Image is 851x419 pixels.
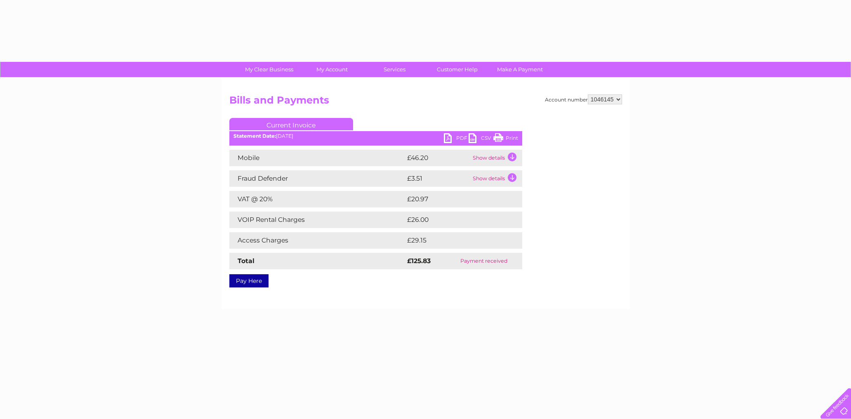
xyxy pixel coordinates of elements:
td: Show details [471,170,522,187]
a: Services [361,62,429,77]
strong: Total [238,257,255,265]
td: Fraud Defender [229,170,405,187]
td: £46.20 [405,150,471,166]
td: Payment received [446,253,522,269]
b: Statement Date: [233,133,276,139]
td: Mobile [229,150,405,166]
a: Make A Payment [486,62,554,77]
td: VAT @ 20% [229,191,405,207]
div: [DATE] [229,133,522,139]
td: £3.51 [405,170,471,187]
a: Current Invoice [229,118,353,130]
a: CSV [469,133,493,145]
div: Account number [545,94,622,104]
a: PDF [444,133,469,145]
a: Customer Help [423,62,491,77]
td: Show details [471,150,522,166]
strong: £125.83 [407,257,431,265]
td: £20.97 [405,191,506,207]
h2: Bills and Payments [229,94,622,110]
a: Pay Here [229,274,269,287]
td: £26.00 [405,212,506,228]
a: My Account [298,62,366,77]
a: Print [493,133,518,145]
td: Access Charges [229,232,405,249]
td: £29.15 [405,232,505,249]
a: My Clear Business [235,62,303,77]
td: VOIP Rental Charges [229,212,405,228]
